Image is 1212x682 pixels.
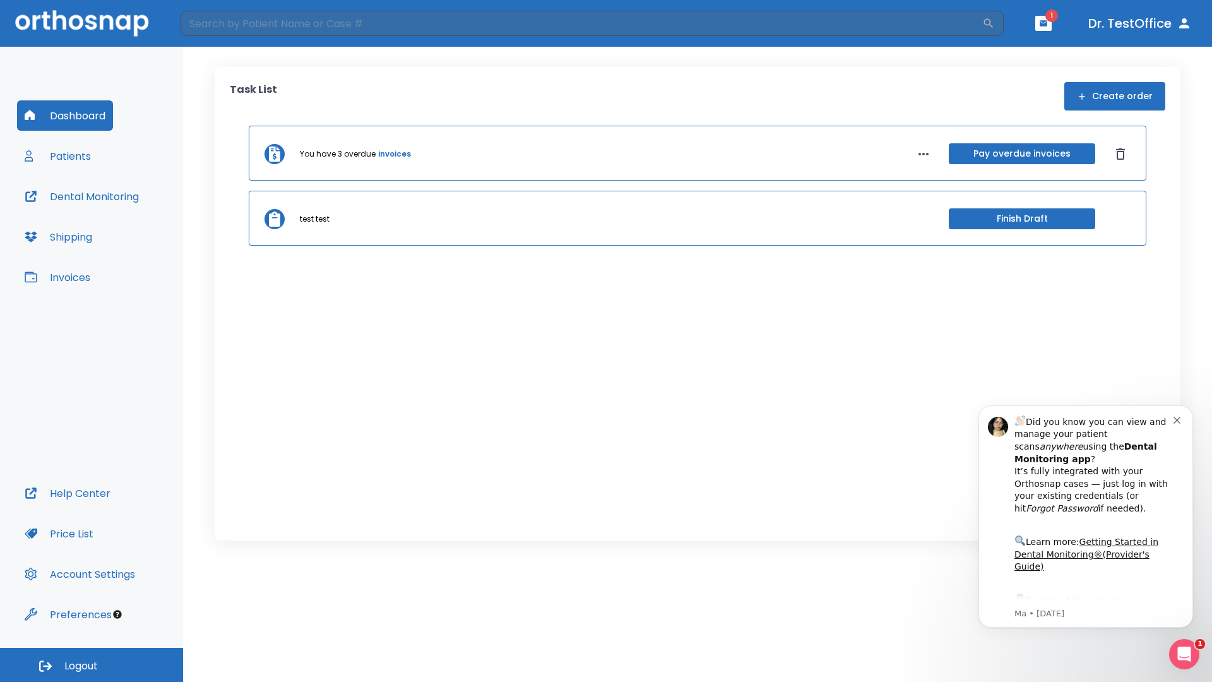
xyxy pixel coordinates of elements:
[949,143,1095,164] button: Pay overdue invoices
[17,181,146,212] button: Dental Monitoring
[959,390,1212,676] iframe: Intercom notifications message
[949,208,1095,229] button: Finish Draft
[1045,9,1058,22] span: 1
[112,609,123,620] div: Tooltip anchor
[17,599,119,630] button: Preferences
[300,148,376,160] p: You have 3 overdue
[15,10,149,36] img: Orthosnap
[17,141,98,171] button: Patients
[17,518,101,549] button: Price List
[300,213,330,225] p: test test
[181,11,982,36] input: Search by Patient Name or Case #
[1169,639,1199,669] iframe: Intercom live chat
[17,478,118,508] button: Help Center
[17,222,100,252] button: Shipping
[378,148,411,160] a: invoices
[1195,639,1205,649] span: 1
[17,262,98,292] button: Invoices
[230,82,277,111] p: Task List
[64,659,98,673] span: Logout
[17,559,143,589] button: Account Settings
[1110,144,1131,164] button: Dismiss
[1064,82,1165,111] button: Create order
[1083,12,1197,35] button: Dr. TestOffice
[17,100,113,131] button: Dashboard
